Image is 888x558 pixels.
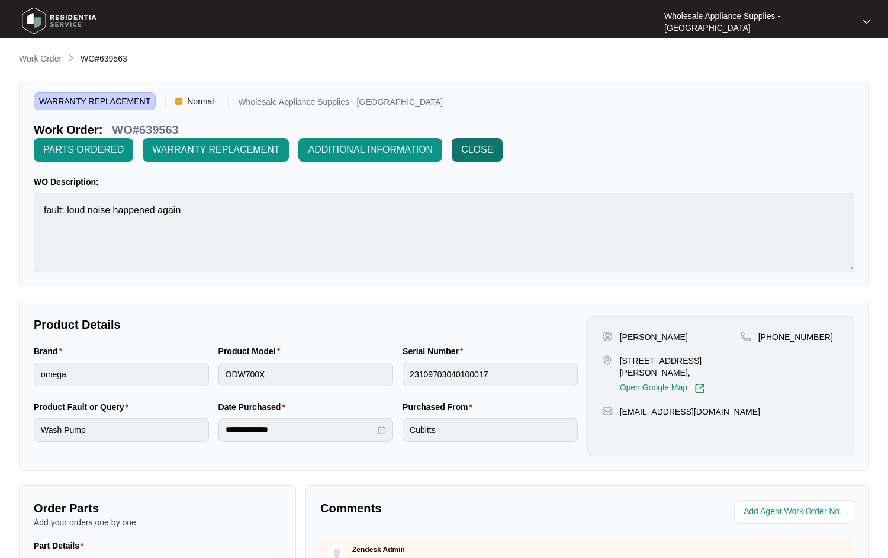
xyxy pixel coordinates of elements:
[226,424,376,436] input: Date Purchased
[34,418,209,442] input: Product Fault or Query
[602,331,613,342] img: user-pin
[620,406,760,418] p: [EMAIL_ADDRESS][DOMAIN_NAME]
[17,53,64,66] a: Work Order
[863,19,870,25] img: dropdown arrow
[34,92,156,110] span: WARRANTY REPLACEMENT
[34,401,133,413] label: Product Fault or Query
[620,331,688,343] p: [PERSON_NAME]
[218,363,394,386] input: Product Model
[602,406,613,416] img: map-pin
[218,401,290,413] label: Date Purchased
[18,3,101,39] img: residentia service logo
[34,193,854,272] textarea: fault: loud noise happened again
[308,143,433,157] span: ADDITIONAL INFORMATION
[43,143,124,157] span: PARTS ORDERED
[34,316,578,333] p: Product Details
[741,331,751,342] img: map-pin
[461,143,493,157] span: CLOSE
[403,345,468,357] label: Serial Number
[352,545,405,554] p: Zendesk Admin
[34,345,67,357] label: Brand
[34,540,89,551] label: Part Details
[238,98,443,110] p: Wholesale Appliance Supplies - [GEOGRAPHIC_DATA]
[34,176,854,188] p: WO Description:
[758,331,833,343] p: [PHONE_NUMBER]
[620,383,705,394] a: Open Google Map
[34,517,281,528] p: Add your orders one by one
[152,143,279,157] span: WARRANTY REPLACEMENT
[602,355,613,365] img: map-pin
[403,363,578,386] input: Serial Number
[34,363,209,386] input: Brand
[403,401,477,413] label: Purchased From
[664,10,852,34] p: Wholesale Appliance Supplies - [GEOGRAPHIC_DATA]
[66,53,76,63] img: chevron-right
[452,138,503,162] button: CLOSE
[143,138,289,162] button: WARRANTY REPLACEMENT
[694,383,705,394] img: Link-External
[218,345,285,357] label: Product Model
[175,98,182,105] img: Vercel Logo
[744,505,847,519] input: Add Agent Work Order No.
[403,418,578,442] input: Purchased From
[81,54,127,63] span: WO#639563
[298,138,442,162] button: ADDITIONAL INFORMATION
[34,138,133,162] button: PARTS ORDERED
[34,121,102,138] p: Work Order:
[182,92,218,110] span: Normal
[34,500,281,517] p: Order Parts
[320,500,579,517] p: Comments
[620,355,741,379] p: [STREET_ADDRESS][PERSON_NAME],
[112,121,178,138] p: WO#639563
[19,53,62,65] p: Work Order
